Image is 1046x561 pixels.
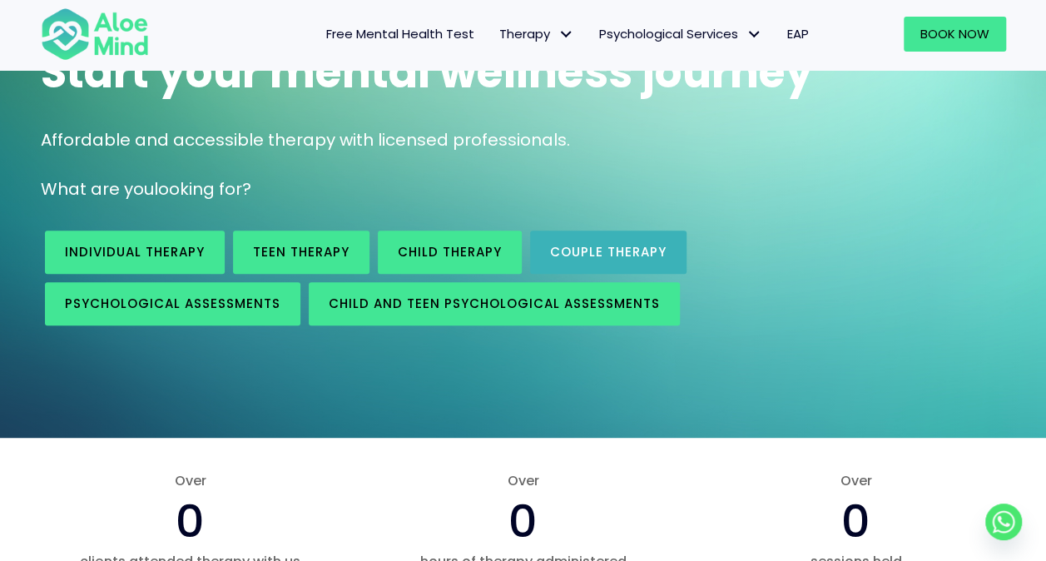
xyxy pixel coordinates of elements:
[904,17,1006,52] a: Book Now
[233,231,369,274] a: Teen Therapy
[487,17,587,52] a: TherapyTherapy: submenu
[326,25,474,42] span: Free Mental Health Test
[378,231,522,274] a: Child Therapy
[787,25,809,42] span: EAP
[920,25,989,42] span: Book Now
[154,177,251,201] span: looking for?
[508,489,538,553] span: 0
[65,295,280,312] span: Psychological assessments
[41,471,340,490] span: Over
[45,231,225,274] a: Individual therapy
[41,7,149,62] img: Aloe mind Logo
[171,17,821,52] nav: Menu
[554,22,578,47] span: Therapy: submenu
[775,17,821,52] a: EAP
[41,128,1006,152] p: Affordable and accessible therapy with licensed professionals.
[329,295,660,312] span: Child and Teen Psychological assessments
[309,282,680,325] a: Child and Teen Psychological assessments
[587,17,775,52] a: Psychological ServicesPsychological Services: submenu
[841,489,870,553] span: 0
[985,504,1022,540] a: Whatsapp
[314,17,487,52] a: Free Mental Health Test
[530,231,687,274] a: Couple therapy
[373,471,672,490] span: Over
[499,25,574,42] span: Therapy
[45,282,300,325] a: Psychological assessments
[176,489,205,553] span: 0
[599,25,762,42] span: Psychological Services
[398,243,502,261] span: Child Therapy
[65,243,205,261] span: Individual therapy
[253,243,349,261] span: Teen Therapy
[550,243,667,261] span: Couple therapy
[706,471,1005,490] span: Over
[742,22,766,47] span: Psychological Services: submenu
[41,42,813,102] span: Start your mental wellness journey
[41,177,154,201] span: What are you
